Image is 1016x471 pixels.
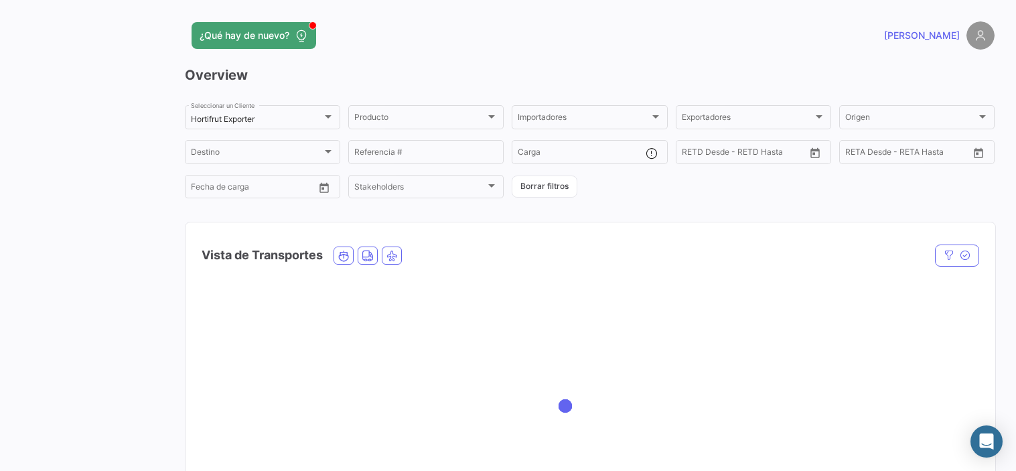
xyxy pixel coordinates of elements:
button: Open calendar [968,143,989,163]
div: Abrir Intercom Messenger [970,425,1003,458]
button: Borrar filtros [512,176,577,198]
span: ¿Qué hay de nuevo? [200,29,289,42]
input: Desde [845,149,869,159]
img: placeholder-user.png [966,21,995,50]
input: Hasta [715,149,774,159]
span: [PERSON_NAME] [884,29,960,42]
button: Land [358,247,377,264]
span: Destino [191,149,322,159]
input: Desde [682,149,706,159]
input: Hasta [224,184,283,194]
button: Ocean [334,247,353,264]
span: Importadores [518,115,649,124]
h3: Overview [185,66,995,84]
span: Exportadores [682,115,813,124]
mat-select-trigger: Hortifrut Exporter [191,114,255,124]
h4: Vista de Transportes [202,246,323,265]
span: Producto [354,115,486,124]
button: Open calendar [314,178,334,198]
input: Desde [191,184,215,194]
span: Origen [845,115,976,124]
input: Hasta [879,149,938,159]
span: Stakeholders [354,184,486,194]
button: Open calendar [805,143,825,163]
button: ¿Qué hay de nuevo? [192,22,316,49]
button: Air [382,247,401,264]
